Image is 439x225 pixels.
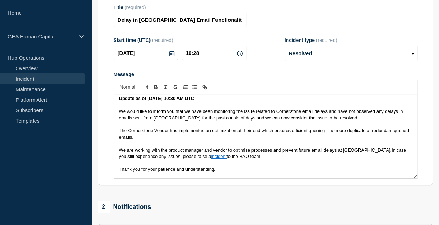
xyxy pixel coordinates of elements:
[161,83,170,91] button: Toggle italic text
[190,83,200,91] button: Toggle bulleted list
[114,37,246,43] div: Start time (UTC)
[119,167,215,172] span: Thank you for your patience and understanding.
[119,128,410,139] span: The Cornerstone Vendor has implemented an optimization at their end which ensures efficient queui...
[8,34,75,39] p: GEA Human Capital
[151,83,161,91] button: Toggle bold text
[119,147,392,153] span: We are working with the product manager and vendor to optimise processes and prevent future email...
[98,201,151,213] div: Notifications
[211,154,227,159] a: incident
[182,46,246,60] input: HH:MM
[200,83,210,91] button: Toggle link
[125,5,146,10] span: (required)
[316,37,337,43] span: (required)
[114,46,178,60] input: YYYY-MM-DD
[114,72,417,77] div: Message
[114,5,246,10] div: Title
[152,37,173,43] span: (required)
[119,109,404,120] span: We would like to inform you that we have been monitoring the issue related to Cornerstone email d...
[285,37,417,43] div: Incident type
[227,154,262,159] span: to the BAO team.
[114,13,246,27] input: Title
[117,83,151,91] span: Font size
[180,83,190,91] button: Toggle ordered list
[170,83,180,91] button: Toggle strikethrough text
[98,201,110,213] span: 2
[114,94,417,178] div: Message
[119,96,194,101] strong: Update as of [DATE] 10:30 AM UTC
[285,46,417,61] select: Incident type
